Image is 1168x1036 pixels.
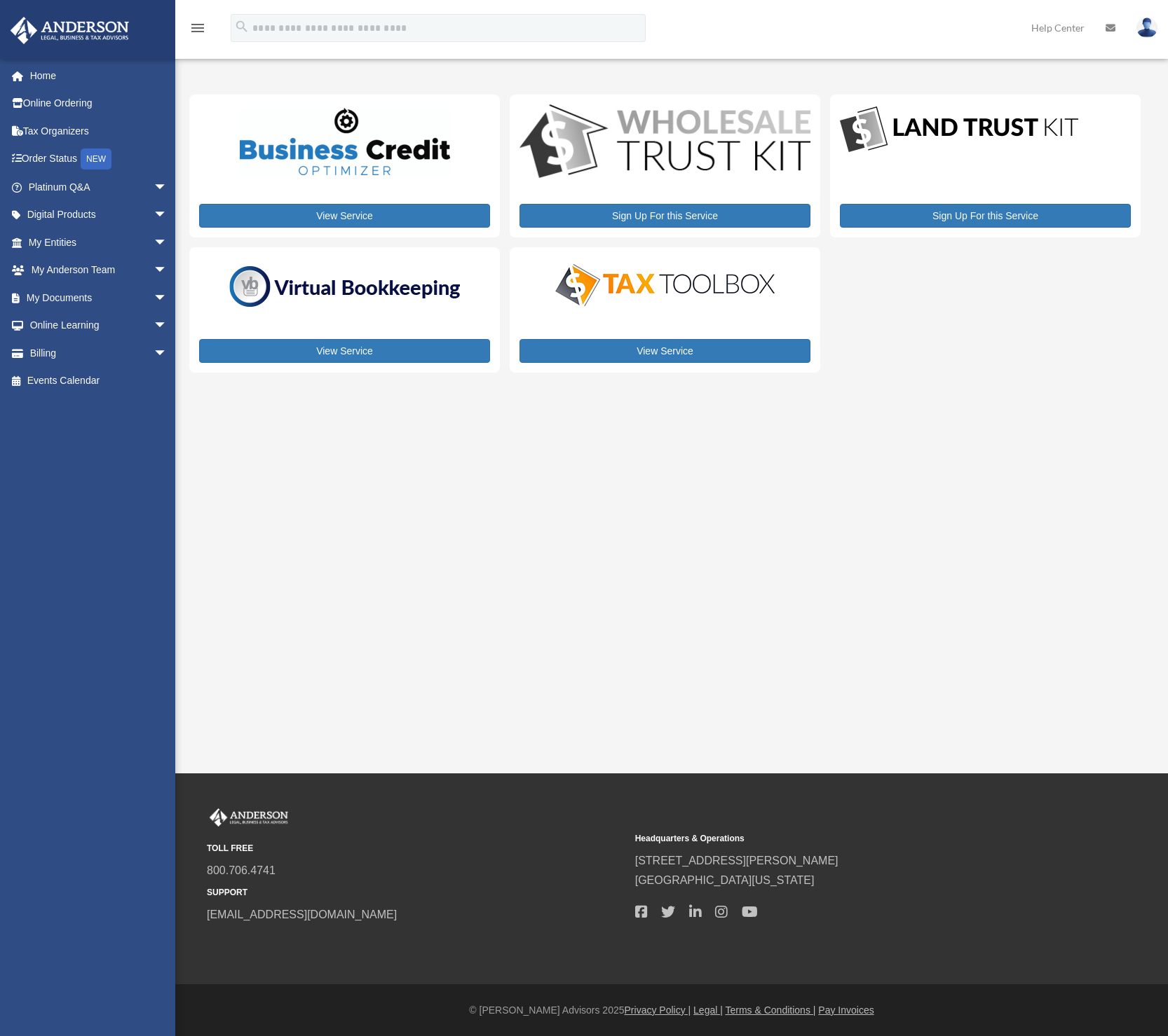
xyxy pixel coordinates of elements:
i: search [234,19,250,34]
a: My Documentsarrow_drop_down [10,284,189,312]
a: [GEOGRAPHIC_DATA][US_STATE] [635,874,815,886]
a: Home [10,62,189,90]
a: Tax Organizers [10,117,189,145]
img: Anderson Advisors Platinum Portal [6,17,133,44]
i: menu [189,20,206,36]
a: Digital Productsarrow_drop_down [10,201,182,229]
a: View Service [199,204,490,228]
small: Headquarters & Operations [635,831,1054,846]
img: WS-Trust-Kit-lgo-1.jpg [520,104,810,181]
div: NEW [81,149,111,170]
a: [EMAIL_ADDRESS][DOMAIN_NAME] [207,909,397,920]
a: Sign Up For this Service [520,204,810,228]
a: Privacy Policy | [625,1004,691,1016]
a: [STREET_ADDRESS][PERSON_NAME] [635,855,838,866]
span: arrow_drop_down [154,173,182,202]
a: Order StatusNEW [10,145,189,174]
small: TOLL FREE [207,841,625,856]
a: Online Ordering [10,90,189,118]
a: Sign Up For this Service [840,204,1131,228]
img: User Pic [1136,18,1157,38]
a: Platinum Q&Aarrow_drop_down [10,173,189,201]
div: © [PERSON_NAME] Advisors 2025 [175,1002,1168,1019]
a: My Entitiesarrow_drop_down [10,228,189,256]
span: arrow_drop_down [154,284,182,312]
span: arrow_drop_down [154,256,182,285]
a: My Anderson Teamarrow_drop_down [10,256,189,284]
span: arrow_drop_down [154,228,182,257]
img: LandTrust_lgo-1.jpg [840,104,1078,156]
a: menu [189,25,206,36]
img: Anderson Advisors Platinum Portal [207,808,291,827]
span: arrow_drop_down [154,312,182,340]
a: View Service [520,339,810,363]
span: arrow_drop_down [154,201,182,230]
a: Pay Invoices [818,1004,874,1016]
a: Online Learningarrow_drop_down [10,312,189,340]
span: arrow_drop_down [154,339,182,368]
a: 800.706.4741 [207,864,276,876]
a: Terms & Conditions | [726,1004,816,1016]
a: Billingarrow_drop_down [10,339,189,367]
small: SUPPORT [207,885,625,900]
a: View Service [199,339,490,363]
a: Legal | [693,1004,723,1016]
a: Events Calendar [10,367,189,395]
